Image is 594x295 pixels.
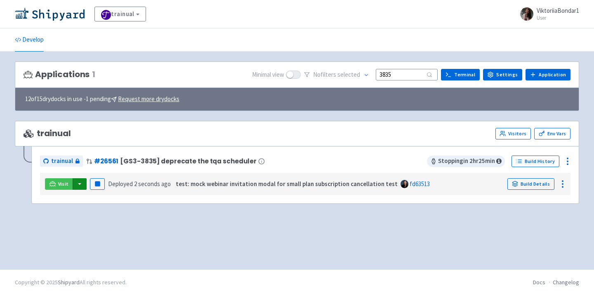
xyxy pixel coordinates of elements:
a: Develop [15,28,44,52]
a: ViktoriiaBondar1 User [515,7,579,21]
strong: test: mock webinar invitation modal for small plan subscription cancellation test [176,180,398,188]
h3: Applications [24,70,95,79]
span: selected [337,71,360,78]
a: Docs [533,278,545,286]
a: Changelog [553,278,579,286]
a: Application [526,69,570,80]
span: 1 [92,70,95,79]
small: User [537,15,579,21]
span: trainual [51,156,73,166]
span: Visit [58,181,69,187]
span: Deployed [108,180,171,188]
a: Terminal [441,69,480,80]
a: Env Vars [534,128,570,139]
a: trainual [40,156,83,167]
img: Shipyard logo [15,7,85,21]
a: Shipyard [58,278,80,286]
a: Visitors [495,128,531,139]
a: Build Details [507,178,554,190]
a: Build History [511,156,559,167]
time: 2 seconds ago [134,180,171,188]
a: trainual [94,7,146,21]
input: Search... [376,69,438,80]
span: trainual [24,129,71,138]
button: Pause [90,178,105,190]
div: Copyright © 2025 All rights reserved. [15,278,127,287]
span: Stopping in 2 hr 25 min [427,156,505,167]
a: fd63513 [410,180,430,188]
a: Visit [45,178,73,190]
span: No filter s [313,70,360,80]
u: Request more drydocks [118,95,179,103]
span: ViktoriiaBondar1 [537,7,579,14]
span: Minimal view [252,70,284,80]
a: Settings [483,69,522,80]
span: 12 of 15 drydocks in use - 1 pending [25,94,179,104]
span: [GS3-3835] deprecate the tqa scheduler [120,158,257,165]
a: #26561 [94,157,118,165]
